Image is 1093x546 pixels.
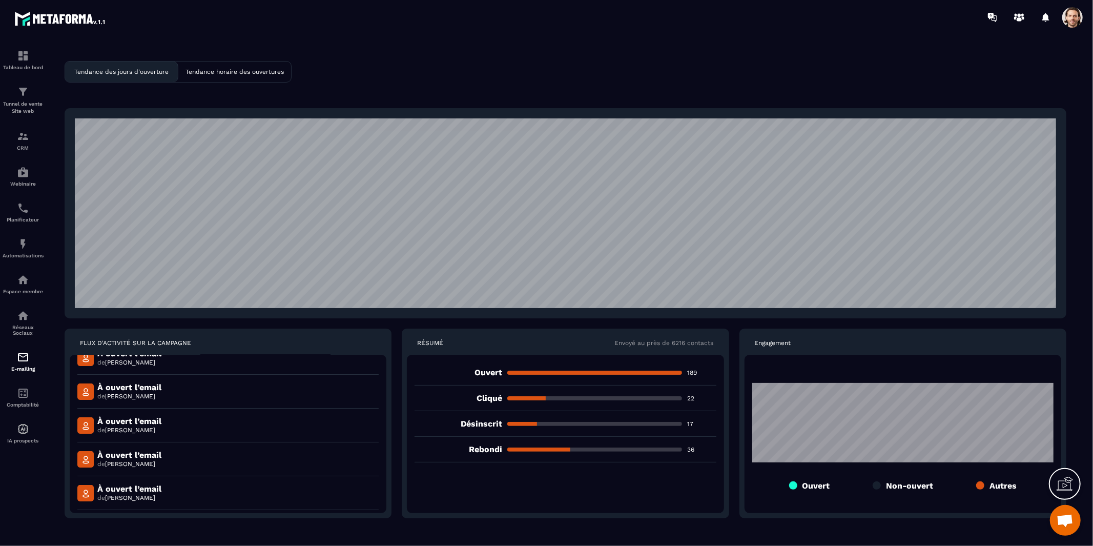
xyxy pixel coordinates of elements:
[989,481,1017,491] p: Autres
[97,460,161,468] p: de
[3,145,44,151] p: CRM
[3,158,44,194] a: automationsautomationsWebinaire
[17,166,29,178] img: automations
[105,494,155,501] span: [PERSON_NAME]
[17,310,29,322] img: social-network
[3,78,44,123] a: formationformationTunnel de vente Site web
[3,123,44,158] a: formationformationCRM
[3,181,44,187] p: Webinaire
[3,217,44,223] p: Planificateur
[3,379,44,415] a: accountantaccountantComptabilité
[17,351,29,363] img: email
[97,358,161,367] p: de
[3,438,44,443] p: IA prospects
[17,202,29,214] img: scheduler
[97,450,161,460] p: À ouvert l’email
[97,392,161,400] p: de
[77,383,94,400] img: mail-detail-icon.f3b144a5.svg
[615,339,714,347] p: Envoyé au près de 6216 contacts
[17,50,29,62] img: formation
[415,419,502,429] p: Désinscrit
[1050,505,1081,536] div: Open chat
[77,350,94,366] img: mail-detail-icon.f3b144a5.svg
[105,427,155,434] span: [PERSON_NAME]
[802,481,830,491] p: Ouvert
[3,230,44,266] a: automationsautomationsAutomatisations
[17,423,29,435] img: automations
[886,481,933,491] p: Non-ouvert
[17,130,29,143] img: formation
[3,302,44,343] a: social-networksocial-networkRéseaux Sociaux
[17,387,29,399] img: accountant
[3,194,44,230] a: schedulerschedulerPlanificateur
[3,100,44,115] p: Tunnel de vente Site web
[415,368,502,377] p: Ouvert
[687,420,716,428] p: 17
[687,446,716,454] p: 36
[17,238,29,250] img: automations
[3,289,44,294] p: Espace membre
[3,366,44,372] p: E-mailing
[97,382,161,392] p: À ouvert l’email
[97,426,161,434] p: de
[3,42,44,78] a: formationformationTableau de bord
[105,460,155,468] span: [PERSON_NAME]
[3,402,44,408] p: Comptabilité
[3,65,44,70] p: Tableau de bord
[755,339,791,347] p: Engagement
[105,359,155,366] span: [PERSON_NAME]
[77,451,94,468] img: mail-detail-icon.f3b144a5.svg
[417,339,443,347] p: RÉSUMÉ
[74,68,169,75] p: Tendance des jours d'ouverture
[97,494,161,502] p: de
[77,485,94,501] img: mail-detail-icon.f3b144a5.svg
[17,86,29,98] img: formation
[80,339,191,347] p: FLUX D'ACTIVITÉ SUR LA CAMPAGNE
[3,343,44,379] a: emailemailE-mailing
[415,444,502,454] p: Rebondi
[77,417,94,434] img: mail-detail-icon.f3b144a5.svg
[14,9,107,28] img: logo
[3,266,44,302] a: automationsautomationsEspace membre
[687,369,716,377] p: 189
[97,416,161,426] p: À ouvert l’email
[3,325,44,336] p: Réseaux Sociaux
[17,274,29,286] img: automations
[97,484,161,494] p: À ouvert l’email
[415,393,502,403] p: Cliqué
[185,68,284,75] p: Tendance horaire des ouvertures
[105,393,155,400] span: [PERSON_NAME]
[687,394,716,402] p: 22
[3,253,44,258] p: Automatisations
